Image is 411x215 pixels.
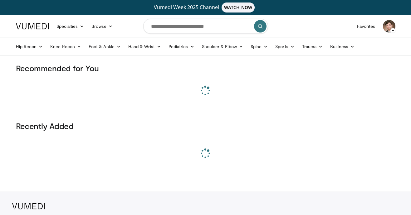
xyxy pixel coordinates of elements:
span: WATCH NOW [222,2,255,12]
h3: Recommended for You [16,63,395,73]
h3: Recently Added [16,121,395,131]
a: Business [326,40,358,53]
input: Search topics, interventions [143,19,268,34]
img: VuMedi Logo [12,203,45,209]
img: VuMedi Logo [16,23,49,29]
a: Favorites [353,20,379,32]
a: Pediatrics [165,40,198,53]
a: Hip Recon [12,40,47,53]
a: Trauma [298,40,327,53]
a: Browse [88,20,116,32]
a: Hand & Wrist [125,40,165,53]
a: Knee Recon [46,40,85,53]
img: Avatar [383,20,395,32]
a: Vumedi Week 2025 ChannelWATCH NOW [17,2,394,12]
a: Sports [272,40,298,53]
a: Foot & Ankle [85,40,125,53]
a: Specialties [53,20,88,32]
a: Shoulder & Elbow [198,40,247,53]
a: Spine [247,40,272,53]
